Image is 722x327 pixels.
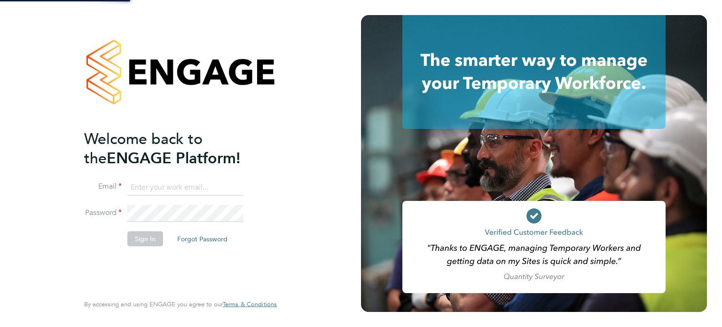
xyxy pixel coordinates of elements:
[84,182,122,191] label: Email
[84,300,277,308] span: By accessing and using ENGAGE you agree to our
[127,231,163,247] button: Sign In
[84,208,122,218] label: Password
[127,179,243,196] input: Enter your work email...
[84,129,267,167] h2: ENGAGE Platform!
[170,231,235,247] button: Forgot Password
[223,301,277,308] a: Terms & Conditions
[84,129,203,167] span: Welcome back to the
